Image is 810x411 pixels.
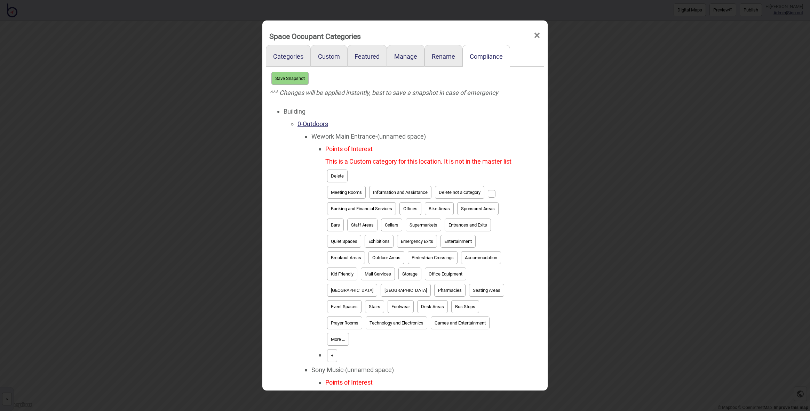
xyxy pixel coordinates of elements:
[462,45,510,67] a: Compliance
[425,202,454,215] button: Bike Areas
[270,89,498,96] em: ^^^ Changes will be applied instantly, best to save a snapshot in case of emergency
[451,300,479,313] button: Bus Stops
[388,300,414,313] button: Footwear
[347,219,378,231] button: Staff Areas
[457,202,499,215] button: Sponsored Areas
[327,235,361,248] button: Quiet Spaces
[417,300,448,313] button: Desk Areas
[325,155,513,168] div: This is a Custom category for this location. It is not in the master list
[327,349,337,362] button: +
[469,284,504,297] button: Seating Areas
[311,364,513,376] div: Sony Music - (unnamed space)
[311,45,347,67] a: Custom
[408,251,458,264] button: Pedestrian Crossings
[406,219,441,231] button: Supermarkets
[361,268,395,280] button: Mail Services
[366,317,427,329] button: Technology and Electronics
[325,143,513,184] div: Points of Interest
[387,45,424,67] a: Manage
[445,219,491,231] button: Entrances and Exits
[461,251,501,264] button: Accommodation
[533,24,541,47] span: ×
[327,284,377,297] button: [GEOGRAPHIC_DATA]
[424,45,462,67] a: Rename
[327,219,344,231] button: Bars
[327,186,366,199] button: Meeting Rooms
[368,251,404,264] button: Outdoor Areas
[266,45,311,67] a: Categories
[365,300,384,313] button: Stairs
[381,284,431,297] button: [GEOGRAPHIC_DATA]
[425,268,466,280] button: Office Equipment
[327,170,348,182] button: Delete
[327,333,349,346] button: More ...
[297,120,328,128] a: 0-Outdoors
[434,284,466,297] button: Pharmacies
[369,186,431,199] button: Information and Assistance
[397,235,437,248] button: Emergency Exits
[399,202,421,215] button: Offices
[327,300,362,313] button: Event Spaces
[365,235,394,248] button: Exhibitions
[327,268,357,280] button: Kid Friendly
[325,389,513,401] div: This is a Custom category for this location. It is not in the master list
[271,72,309,85] button: Save Snapshot
[327,202,396,215] button: Banking and Financial Services
[435,186,484,199] button: Delete not a category
[347,45,387,67] a: Featured
[327,251,365,264] button: Breakout Areas
[381,219,402,231] button: Cellars
[327,317,362,329] button: Prayer Rooms
[431,317,490,329] button: Games and Entertainment
[311,130,513,143] div: Wework Main Entrance - (unnamed space)
[440,235,476,248] button: Entertainment
[398,268,421,280] button: Storage
[269,29,361,44] div: Space Occupant Categories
